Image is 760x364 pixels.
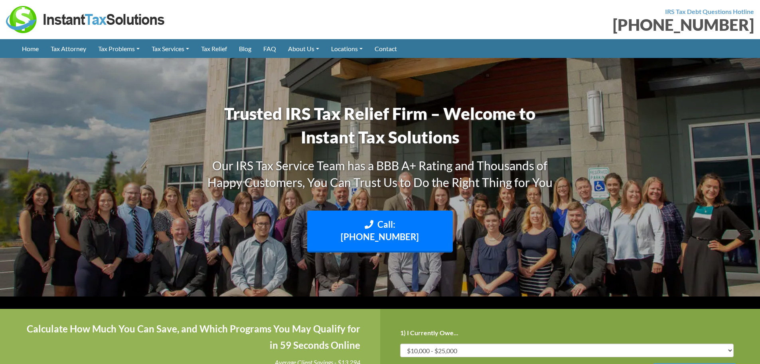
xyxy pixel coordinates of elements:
h1: Trusted IRS Tax Relief Firm – Welcome to Instant Tax Solutions [197,102,564,149]
a: Home [16,39,45,58]
a: Call: [PHONE_NUMBER] [307,211,453,253]
img: Instant Tax Solutions Logo [6,6,166,33]
h3: Our IRS Tax Service Team has a BBB A+ Rating and Thousands of Happy Customers, You Can Trust Us t... [197,157,564,191]
a: Tax Problems [92,39,146,58]
h4: Calculate How Much You Can Save, and Which Programs You May Qualify for in 59 Seconds Online [20,321,360,354]
div: [PHONE_NUMBER] [386,17,754,33]
a: Blog [233,39,257,58]
a: FAQ [257,39,282,58]
a: Instant Tax Solutions Logo [6,15,166,22]
a: About Us [282,39,325,58]
a: Contact [369,39,403,58]
strong: IRS Tax Debt Questions Hotline [665,8,754,15]
a: Tax Services [146,39,195,58]
a: Locations [325,39,369,58]
a: Tax Attorney [45,39,92,58]
label: 1) I Currently Owe... [400,329,458,337]
a: Tax Relief [195,39,233,58]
